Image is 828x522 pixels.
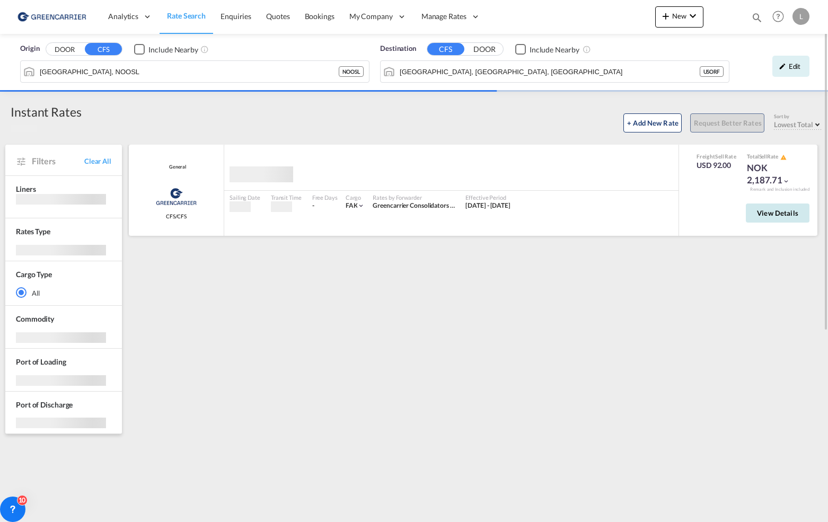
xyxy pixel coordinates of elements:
button: Request Better Rates [690,113,764,132]
div: Greencarrier Consolidators (Norway) [373,201,455,210]
md-icon: icon-chevron-down [782,178,790,185]
span: Commodity [16,314,54,323]
button: CFS [427,43,464,55]
button: icon-alert [779,153,787,161]
span: Quotes [266,12,289,21]
div: Freight Rate [697,153,736,160]
md-icon: icon-alert [780,154,787,161]
div: Include Nearby [148,45,198,55]
input: Search by Port [400,64,700,79]
div: Transit Time [271,193,302,201]
div: NOOSL [339,66,364,77]
button: icon-plus 400-fgNewicon-chevron-down [655,6,703,28]
div: Total Rate [747,153,800,161]
md-icon: icon-chevron-down [357,202,365,209]
span: Clear All [84,156,111,166]
div: Contract / Rate Agreement / Tariff / Spot Pricing Reference Number: General [166,164,186,171]
md-input-container: Norfolk, VA, USORF [381,61,729,82]
button: + Add New Rate [623,113,682,132]
md-icon: Unchecked: Ignores neighbouring ports when fetching rates.Checked : Includes neighbouring ports w... [583,45,591,54]
span: [DATE] - [DATE] [465,201,510,209]
div: Rates Type [16,226,50,237]
div: Cargo Type [16,269,52,280]
span: Rate Search [167,11,206,20]
div: USD 92.00 [697,160,736,171]
div: Free Days [312,193,338,201]
div: Remark and Inclusion included [742,187,817,192]
div: NOK 2,187.71 [747,162,800,187]
span: Sell [759,153,768,160]
button: DOOR [46,43,83,56]
span: General [166,164,186,171]
md-icon: icon-pencil [779,63,786,70]
span: Enquiries [221,12,251,21]
span: View Details [757,209,798,217]
md-icon: icon-plus 400-fg [659,10,672,22]
md-icon: Unchecked: Ignores neighbouring ports when fetching rates.Checked : Includes neighbouring ports w... [200,45,209,54]
div: Sort by [774,113,823,120]
div: USORF [700,66,724,77]
button: DOOR [466,43,503,56]
button: CFS [85,43,122,55]
span: New [659,12,699,20]
span: Greencarrier Consolidators ([GEOGRAPHIC_DATA]) [373,201,519,209]
span: Help [769,7,787,25]
md-icon: icon-magnify [751,12,763,23]
img: Greencarrier Consolidators [153,183,200,210]
span: CFS/CFS [166,213,187,220]
span: FAK [346,201,358,209]
div: Include Nearby [530,45,579,55]
span: Port of Discharge [16,400,73,409]
div: icon-magnify [751,12,763,28]
span: Analytics [108,11,138,22]
div: 01 Aug 2025 - 31 Aug 2025 [465,201,510,210]
span: Filters [32,155,84,167]
img: e39c37208afe11efa9cb1d7a6ea7d6f5.png [16,5,87,29]
md-icon: icon-chevron-down [686,10,699,22]
span: Sell [715,153,724,160]
md-checkbox: Checkbox No Ink [134,43,198,55]
span: Bookings [305,12,334,21]
div: L [792,8,809,25]
span: My Company [349,11,393,22]
md-select: Select: Lowest Total [774,118,823,129]
div: icon-pencilEdit [772,56,809,77]
button: View Details [746,204,809,223]
div: Rates by Forwarder [373,193,455,201]
md-checkbox: Checkbox No Ink [515,43,579,55]
div: Cargo [346,193,365,201]
div: - [312,201,314,210]
span: Manage Rates [421,11,466,22]
span: Origin [20,43,39,54]
span: Destination [380,43,416,54]
div: Instant Rates [11,103,82,120]
div: Effective Period [465,193,510,201]
span: Lowest Total [774,120,813,129]
div: Help [769,7,792,26]
input: Search by Port [40,64,339,79]
span: Liners [16,184,36,193]
md-radio-button: All [16,288,111,298]
span: Port of Loading [16,357,66,366]
md-input-container: Oslo, NOOSL [21,61,369,82]
div: Sailing Date [230,193,260,201]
